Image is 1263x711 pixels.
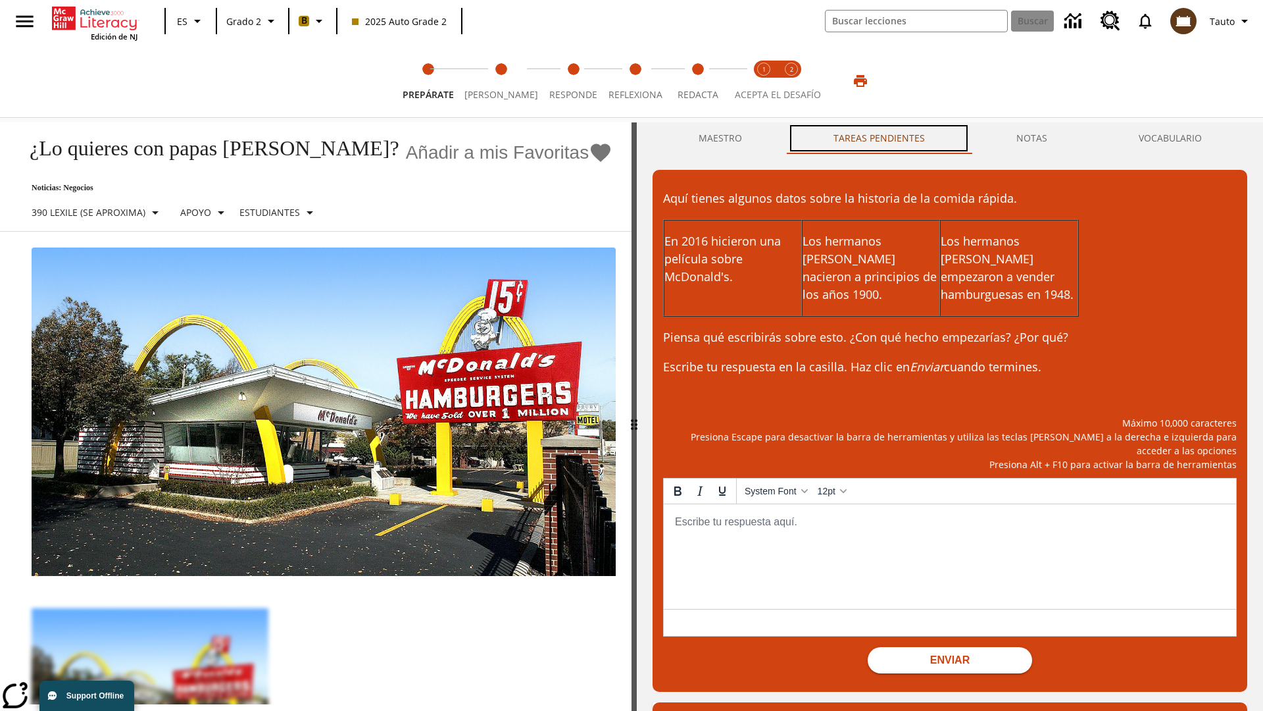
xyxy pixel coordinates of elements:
[32,248,616,577] img: Uno de los primeros locales de McDonald's, con el icónico letrero rojo y los arcos amarillos.
[39,681,134,711] button: Support Offline
[406,141,613,164] button: Añadir a mis Favoritas - ¿Lo quieres con papas fritas?
[293,9,332,33] button: Boost El color de la clase es anaranjado claro. Cambiar el color de la clase.
[5,2,44,41] button: Abrir el menú lateral
[454,45,549,117] button: Lee step 2 of 5
[839,69,881,93] button: Imprimir
[910,359,944,375] em: Enviar
[662,45,733,117] button: Redacta step 5 of 5
[175,201,234,224] button: Tipo de apoyo, Apoyo
[598,45,673,117] button: Reflexiona step 4 of 5
[549,88,597,101] span: Responde
[735,88,821,101] span: ACEPTA EL DESAFÍO
[170,9,212,33] button: Lenguaje: ES, Selecciona un idioma
[663,358,1237,376] p: Escribe tu respuesta en la casilla. Haz clic en cuando termines.
[803,232,939,303] p: Los hermanos [PERSON_NAME] nacieron a principios de los años 1900.
[745,486,797,496] span: System Font
[826,11,1007,32] input: Buscar campo
[787,122,970,154] button: TAREAS PENDIENTES
[689,480,711,502] button: Italic
[663,190,1237,207] p: Aquí tienes algunos datos sobre la historia de la comida rápida.
[790,65,793,74] text: 2
[762,65,766,74] text: 1
[663,329,1237,346] p: Piensa qué escribirás sobre esto. ¿Con qué hecho empezarías? ¿Por qué?
[664,232,801,286] p: En 2016 hicieron una película sobre McDonald's.
[221,9,284,33] button: Grado: Grado 2, Elige un grado
[66,691,124,700] span: Support Offline
[663,430,1237,458] p: Presiona Escape para desactivar la barra de herramientas y utiliza las teclas [PERSON_NAME] a la ...
[1056,3,1093,39] a: Centro de información
[653,122,787,154] button: Maestro
[352,14,447,28] span: 2025 Auto Grade 2
[1162,4,1204,38] button: Escoja un nuevo avatar
[653,122,1247,154] div: Instructional Panel Tabs
[1093,122,1247,154] button: VOCABULARIO
[464,88,538,101] span: [PERSON_NAME]
[91,32,137,41] span: Edición de NJ
[16,136,399,161] h1: ¿Lo quieres con papas [PERSON_NAME]?
[745,45,783,117] button: Acepta el desafío lee step 1 of 2
[16,183,612,193] p: Noticias: Negocios
[392,45,464,117] button: Prepárate step 1 of 5
[941,232,1077,303] p: Los hermanos [PERSON_NAME] empezaron a vender hamburguesas en 1948.
[403,88,454,101] span: Prepárate
[1204,9,1258,33] button: Perfil/Configuración
[52,4,137,41] div: Portada
[663,458,1237,471] p: Presiona Alt + F10 para activar la barra de herramientas
[970,122,1093,154] button: NOTAS
[637,122,1263,711] div: activity
[711,480,733,502] button: Underline
[678,88,718,101] span: Redacta
[177,14,187,28] span: ES
[226,14,261,28] span: Grado 2
[739,480,812,502] button: Fonts
[301,13,307,29] span: B
[538,45,608,117] button: Responde step 3 of 5
[1210,14,1235,28] span: Tauto
[812,480,851,502] button: Font sizes
[1170,8,1197,34] img: avatar image
[663,416,1237,430] p: Máximo 10,000 caracteres
[664,504,1236,609] iframe: Reach text area
[406,142,589,163] span: Añadir a mis Favoritas
[239,205,300,219] p: Estudiantes
[608,88,662,101] span: Reflexiona
[26,201,168,224] button: Seleccione Lexile, 390 Lexile (Se aproxima)
[772,45,810,117] button: Acepta el desafío contesta step 2 of 2
[234,201,323,224] button: Seleccionar estudiante
[180,205,211,219] p: Apoyo
[868,647,1032,673] button: Enviar
[631,122,637,711] div: Pulsa la tecla de intro o la barra espaciadora y luego presiona las flechas de derecha e izquierd...
[666,480,689,502] button: Bold
[32,205,145,219] p: 390 Lexile (Se aproxima)
[818,486,835,496] span: 12pt
[1093,3,1128,39] a: Centro de recursos, Se abrirá en una pestaña nueva.
[1128,4,1162,38] a: Notificaciones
